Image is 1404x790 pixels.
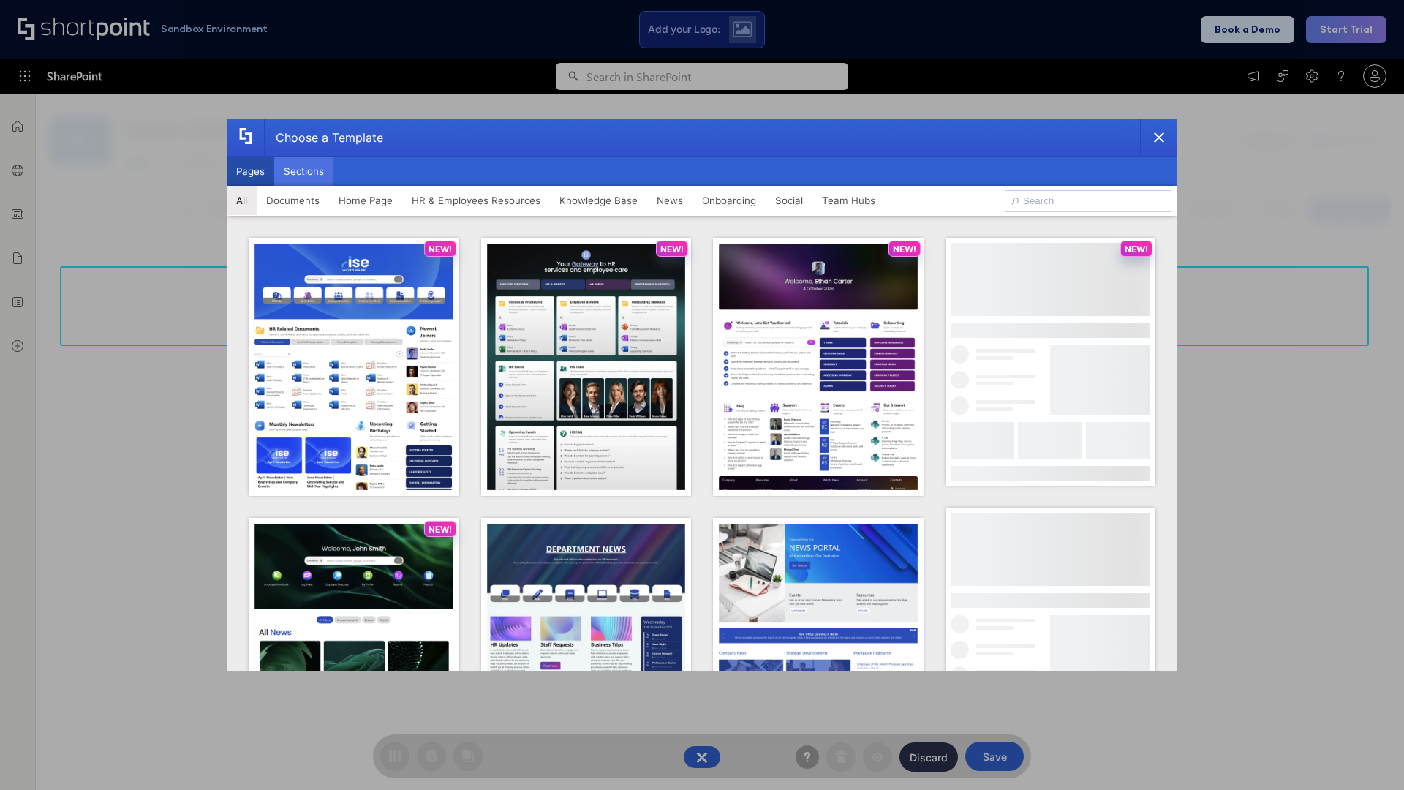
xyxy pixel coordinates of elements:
[227,118,1177,671] div: template selector
[227,157,274,186] button: Pages
[893,244,916,255] p: NEW!
[264,119,383,156] div: Choose a Template
[1005,190,1171,212] input: Search
[402,186,550,215] button: HR & Employees Resources
[1331,720,1404,790] iframe: Chat Widget
[766,186,812,215] button: Social
[429,524,452,535] p: NEW!
[227,186,257,215] button: All
[429,244,452,255] p: NEW!
[329,186,402,215] button: Home Page
[274,157,333,186] button: Sections
[812,186,885,215] button: Team Hubs
[647,186,692,215] button: News
[257,186,329,215] button: Documents
[1125,244,1148,255] p: NEW!
[692,186,766,215] button: Onboarding
[550,186,647,215] button: Knowledge Base
[660,244,684,255] p: NEW!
